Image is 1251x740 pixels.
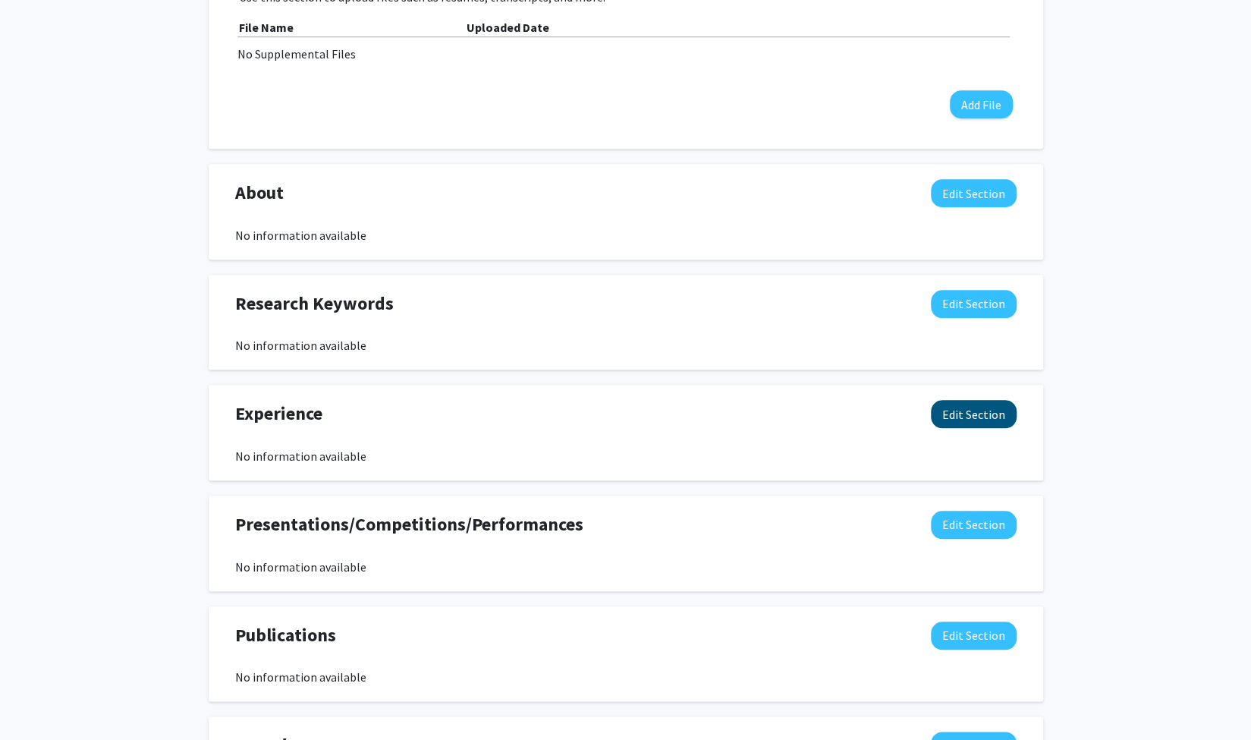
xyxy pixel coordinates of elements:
span: Experience [235,400,322,427]
span: Research Keywords [235,290,394,317]
b: File Name [239,20,294,35]
b: Uploaded Date [467,20,549,35]
button: Edit Experience [931,400,1017,428]
iframe: Chat [11,672,64,729]
div: No information available [235,226,1017,244]
span: Publications [235,622,336,649]
div: No information available [235,336,1017,354]
button: Edit About [931,179,1017,207]
span: About [235,179,284,206]
button: Edit Research Keywords [931,290,1017,318]
div: No Supplemental Files [237,45,1014,63]
button: Edit Presentations/Competitions/Performances [931,511,1017,539]
button: Edit Publications [931,622,1017,650]
span: Presentations/Competitions/Performances [235,511,583,538]
div: No information available [235,668,1017,686]
div: No information available [235,447,1017,465]
div: No information available [235,558,1017,576]
button: Add File [950,90,1013,118]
